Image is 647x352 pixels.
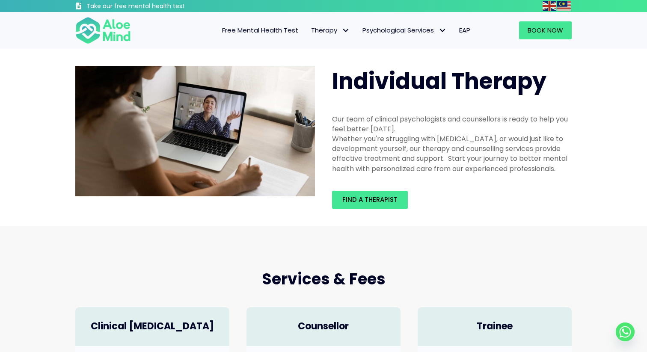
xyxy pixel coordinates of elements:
a: EAP [453,21,477,39]
h3: Take our free mental health test [86,2,231,11]
span: EAP [459,26,470,35]
h4: Trainee [426,320,563,333]
span: Services & Fees [262,268,386,290]
h4: Counsellor [255,320,392,333]
img: Therapy online individual [75,66,315,197]
div: Our team of clinical psychologists and counsellors is ready to help you feel better [DATE]. [332,114,572,134]
a: Take our free mental health test [75,2,231,12]
span: Find a therapist [342,195,398,204]
img: en [543,1,556,11]
h4: Clinical [MEDICAL_DATA] [84,320,221,333]
img: Aloe mind Logo [75,16,131,44]
a: Find a therapist [332,191,408,209]
a: Malay [557,1,572,11]
a: TherapyTherapy: submenu [305,21,356,39]
div: Whether you're struggling with [MEDICAL_DATA], or would just like to development yourself, our th... [332,134,572,174]
a: Book Now [519,21,572,39]
a: Free Mental Health Test [216,21,305,39]
span: Therapy: submenu [339,24,352,37]
span: Individual Therapy [332,65,546,97]
nav: Menu [142,21,477,39]
img: ms [557,1,571,11]
span: Therapy [311,26,350,35]
a: Psychological ServicesPsychological Services: submenu [356,21,453,39]
span: Free Mental Health Test [222,26,298,35]
a: English [543,1,557,11]
a: Whatsapp [616,322,635,341]
span: Psychological Services: submenu [436,24,448,37]
span: Book Now [528,26,563,35]
span: Psychological Services [362,26,446,35]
